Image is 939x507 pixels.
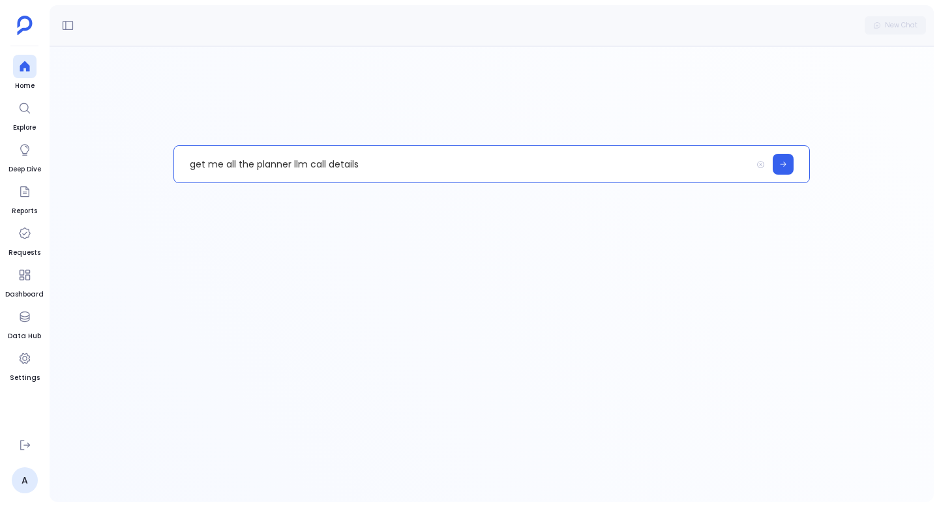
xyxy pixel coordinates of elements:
a: A [12,467,38,493]
span: Reports [12,206,37,216]
a: Explore [13,96,37,133]
a: Home [13,55,37,91]
a: Settings [10,347,40,383]
span: Requests [8,248,40,258]
span: Home [13,81,37,91]
a: Reports [12,180,37,216]
span: Settings [10,373,40,383]
a: Requests [8,222,40,258]
img: petavue logo [17,16,33,35]
p: get me all the planner llm call details [174,147,751,181]
span: Dashboard [5,289,44,300]
a: Dashboard [5,263,44,300]
span: Deep Dive [8,164,41,175]
span: Explore [13,123,37,133]
a: Deep Dive [8,138,41,175]
span: Data Hub [8,331,41,341]
a: Data Hub [8,305,41,341]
